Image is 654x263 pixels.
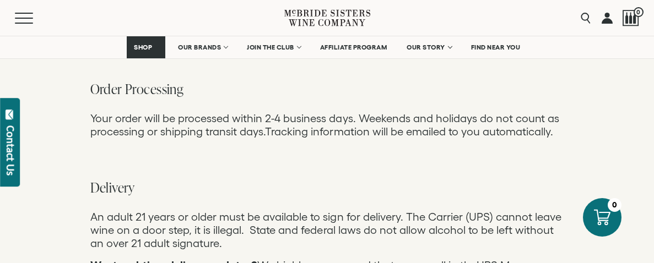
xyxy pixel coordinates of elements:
a: AFFILIATE PROGRAM [313,36,394,58]
span: JOIN THE CLUB [247,43,294,51]
h3: Delivery [90,160,564,197]
span: 0 [634,7,644,17]
p: An adult 21 years or older must be available to sign for delivery. The Carrier (UPS) cannot leave... [90,210,564,250]
a: OUR BRANDS [171,36,234,58]
a: SHOP [127,36,165,58]
h3: Order Processing [90,80,564,98]
div: 0 [608,198,621,212]
span: FIND NEAR YOU [471,43,521,51]
span: AFFILIATE PROGRAM [320,43,387,51]
a: OUR STORY [399,36,458,58]
button: Mobile Menu Trigger [15,13,55,24]
a: FIND NEAR YOU [464,36,528,58]
a: JOIN THE CLUB [240,36,307,58]
div: Contact Us [5,125,16,176]
span: SHOP [134,43,153,51]
span: OUR BRANDS [178,43,221,51]
span: Your order will be processed within 2-4 business days. Weekends and holidays do not count as proc... [90,112,560,138]
span: OUR STORY [407,43,445,51]
span: Tracking information will be emailed to you automatically. [265,125,553,138]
